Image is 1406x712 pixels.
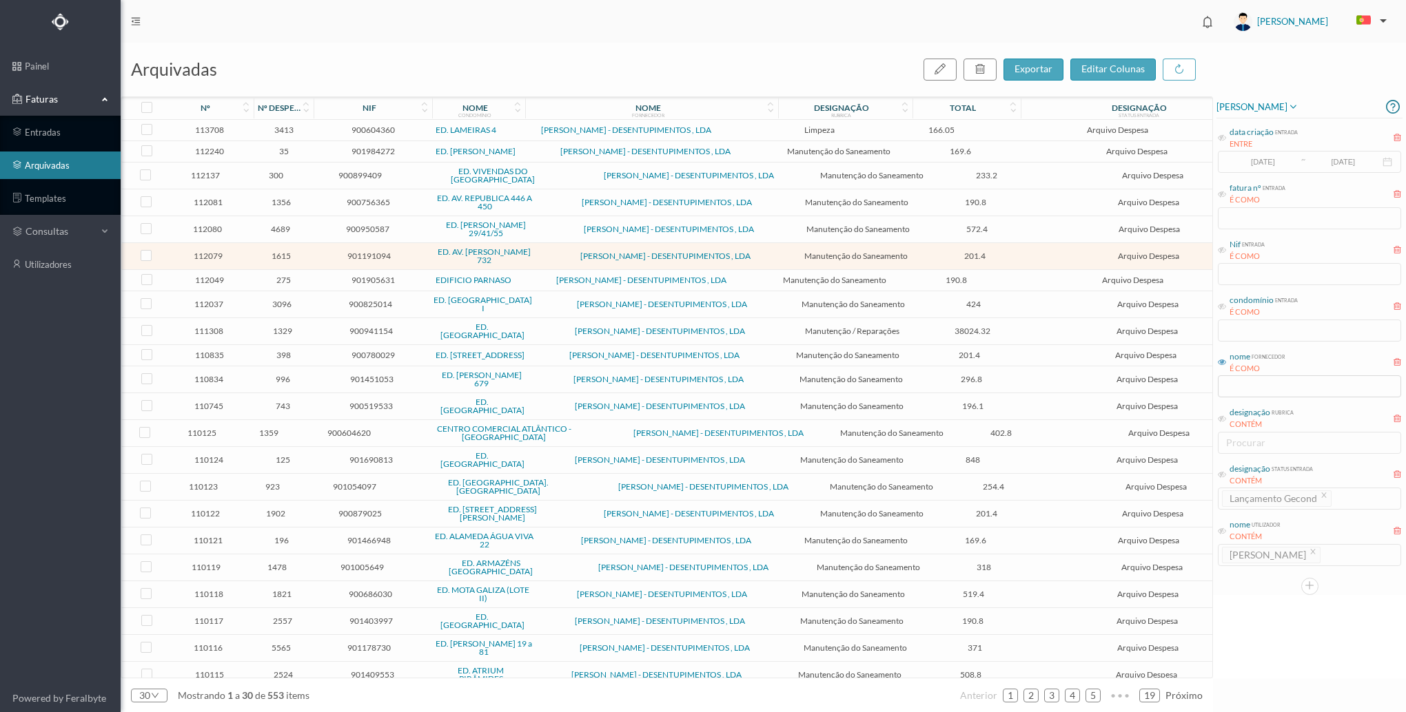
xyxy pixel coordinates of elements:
[1023,689,1039,702] li: 2
[947,481,1041,492] span: 254.4
[1032,251,1265,261] span: Arquivo Despesa
[167,562,245,572] span: 110119
[1230,251,1265,262] div: É COMO
[1140,685,1159,706] a: 19
[201,103,210,113] div: nº
[458,665,504,684] a: ED. ATRIUM PIRÂMIDES
[756,125,883,135] span: Limpeza
[1250,350,1285,361] div: fornecedor
[575,401,745,411] a: [PERSON_NAME] - DESENTUPIMENTOS , LDA
[437,423,571,442] a: CENTRO COMERCIAL ATLÂNTICO - [GEOGRAPHIC_DATA]
[462,103,488,113] div: nome
[225,689,235,701] span: 1
[436,638,532,657] a: ED. [PERSON_NAME] 19 a 81
[286,689,309,701] span: items
[440,397,524,415] a: ED. [GEOGRAPHIC_DATA]
[256,454,309,465] span: 125
[255,197,307,207] span: 1356
[308,170,414,180] span: 900899409
[1230,306,1298,318] div: É COMO
[569,350,740,360] a: [PERSON_NAME] - DESENTUPIMENTOS , LDA
[1165,684,1203,706] li: Página Seguinte
[925,642,1025,653] span: 371
[168,275,250,285] span: 112049
[1106,684,1134,693] span: •••
[315,299,425,309] span: 900825014
[793,642,917,653] span: Manutenção do Saneamento
[924,299,1024,309] span: 424
[150,691,159,700] i: icon: down
[1230,519,1250,531] div: nome
[1345,10,1392,32] button: PT
[598,562,768,572] a: [PERSON_NAME] - DESENTUPIMENTOS , LDA
[1270,463,1313,473] div: status entrada
[771,275,898,285] span: Manutenção do Saneamento
[788,374,914,384] span: Manutenção do Saneamento
[796,224,920,234] span: Manutenção do Saneamento
[1386,96,1400,118] i: icon: question-circle-o
[1216,98,1298,115] span: [PERSON_NAME]
[168,197,249,207] span: 112081
[167,508,244,519] span: 110122
[451,166,535,185] a: ED. VIVENDAS DO [GEOGRAPHIC_DATA]
[1230,350,1250,363] div: nome
[131,59,217,79] span: arquivadas
[960,684,997,706] li: Página Anterior
[168,125,250,135] span: 113708
[256,642,308,653] span: 5565
[922,454,1023,465] span: 848
[580,251,751,261] a: [PERSON_NAME] - DESENTUPIMENTOS , LDA
[1230,294,1274,306] div: condomínio
[786,669,913,680] span: Manutenção do Saneamento
[256,616,309,626] span: 2557
[258,103,302,113] div: nº despesa
[1086,685,1100,706] a: 5
[632,112,664,118] div: fornecedor
[436,350,524,360] a: ED. [STREET_ADDRESS]
[814,103,869,113] div: designação
[1086,689,1101,702] li: 5
[314,535,424,545] span: 901466948
[316,616,426,626] span: 901403997
[315,589,425,599] span: 900686030
[1003,685,1017,706] a: 1
[52,13,69,30] img: Logo
[1199,13,1216,31] i: icon: bell
[1054,428,1265,438] span: Arquivo Despesa
[890,125,992,135] span: 166.05
[1031,299,1265,309] span: Arquivo Despesa
[178,689,225,701] span: mostrando
[165,428,238,438] span: 110125
[584,224,754,234] a: [PERSON_NAME] - DESENTUPIMENTOS , LDA
[245,428,293,438] span: 1359
[257,275,310,285] span: 275
[1027,350,1263,360] span: Arquivo Despesa
[1041,508,1265,519] span: Arquivo Despesa
[256,299,308,309] span: 3096
[1241,238,1265,249] div: entrada
[920,669,1022,680] span: 508.8
[604,508,774,519] a: [PERSON_NAME] - DESENTUPIMENTOS , LDA
[168,642,249,653] span: 110116
[168,374,249,384] span: 110834
[560,146,731,156] a: [PERSON_NAME] - DESENTUPIMENTOS , LDA
[784,350,911,360] span: Manutenção do Saneamento
[308,508,414,519] span: 900879025
[1230,419,1294,430] div: CONTÉM
[257,669,310,680] span: 2524
[1015,63,1052,74] span: exportar
[1032,535,1265,545] span: Arquivo Despesa
[1070,59,1156,81] button: editar colunas
[436,275,511,285] a: EDIFICIO PARNASO
[316,454,426,465] span: 901690813
[960,689,997,701] span: anterior
[577,299,747,309] a: [PERSON_NAME] - DESENTUPIMENTOS , LDA
[440,450,524,469] a: ED. [GEOGRAPHIC_DATA]
[168,350,250,360] span: 110835
[168,251,249,261] span: 112079
[1030,616,1264,626] span: Arquivo Despesa
[1112,103,1167,113] div: designação
[167,224,247,234] span: 112080
[256,326,309,336] span: 1329
[1261,182,1285,192] div: entrada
